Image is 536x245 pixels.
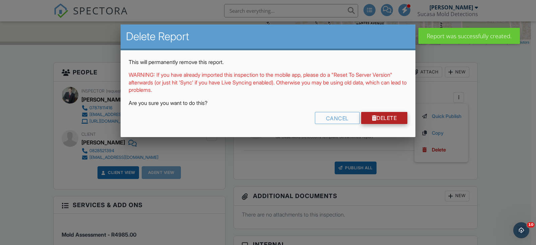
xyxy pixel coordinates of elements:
[129,71,407,94] p: WARNING: If you have already imported this inspection to the mobile app, please do a "Reset To Se...
[418,28,520,44] div: Report was successfully created.
[513,222,529,238] iframe: Intercom live chat
[315,112,360,124] div: Cancel
[129,99,407,107] p: Are you sure you want to do this?
[527,222,535,228] span: 10
[361,112,408,124] a: Delete
[129,58,407,66] p: This will permanently remove this report.
[126,30,410,43] h2: Delete Report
